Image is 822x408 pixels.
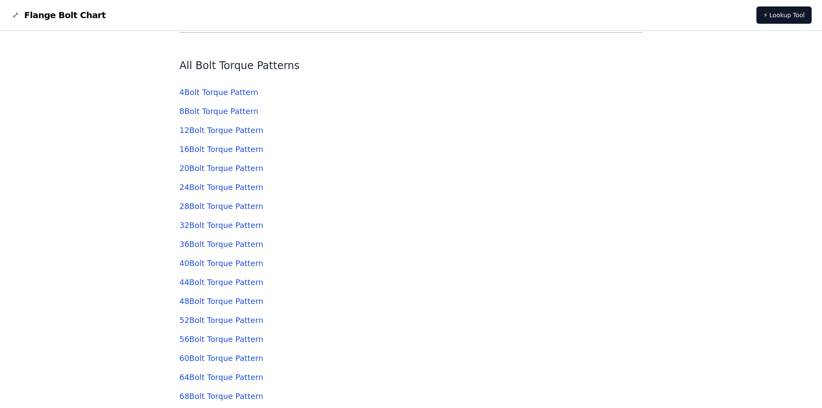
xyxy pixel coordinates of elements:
[180,354,263,363] a: 60Bolt Torque Pattern
[180,183,263,192] a: 24Bolt Torque Pattern
[10,9,106,21] a: Flange Bolt Chart LogoFlange Bolt Chart
[180,145,263,154] a: 16Bolt Torque Pattern
[180,126,263,135] a: 12Bolt Torque Pattern
[180,107,258,116] a: 8Bolt Torque Pattern
[180,297,263,306] a: 48Bolt Torque Pattern
[180,164,263,173] a: 20Bolt Torque Pattern
[180,60,300,72] a: All Bolt Torque Patterns
[24,9,106,21] span: Flange Bolt Chart
[180,88,258,97] a: 4Bolt Torque Pattern
[180,221,263,230] a: 32Bolt Torque Pattern
[180,202,263,211] a: 28Bolt Torque Pattern
[10,10,21,20] img: Flange Bolt Chart Logo
[180,278,263,287] a: 44Bolt Torque Pattern
[180,240,263,249] a: 36Bolt Torque Pattern
[180,392,263,401] a: 68Bolt Torque Pattern
[756,6,812,24] a: ⚡ Lookup Tool
[180,259,263,268] a: 40Bolt Torque Pattern
[180,316,263,325] a: 52Bolt Torque Pattern
[180,335,263,344] a: 56Bolt Torque Pattern
[180,373,263,382] a: 64Bolt Torque Pattern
